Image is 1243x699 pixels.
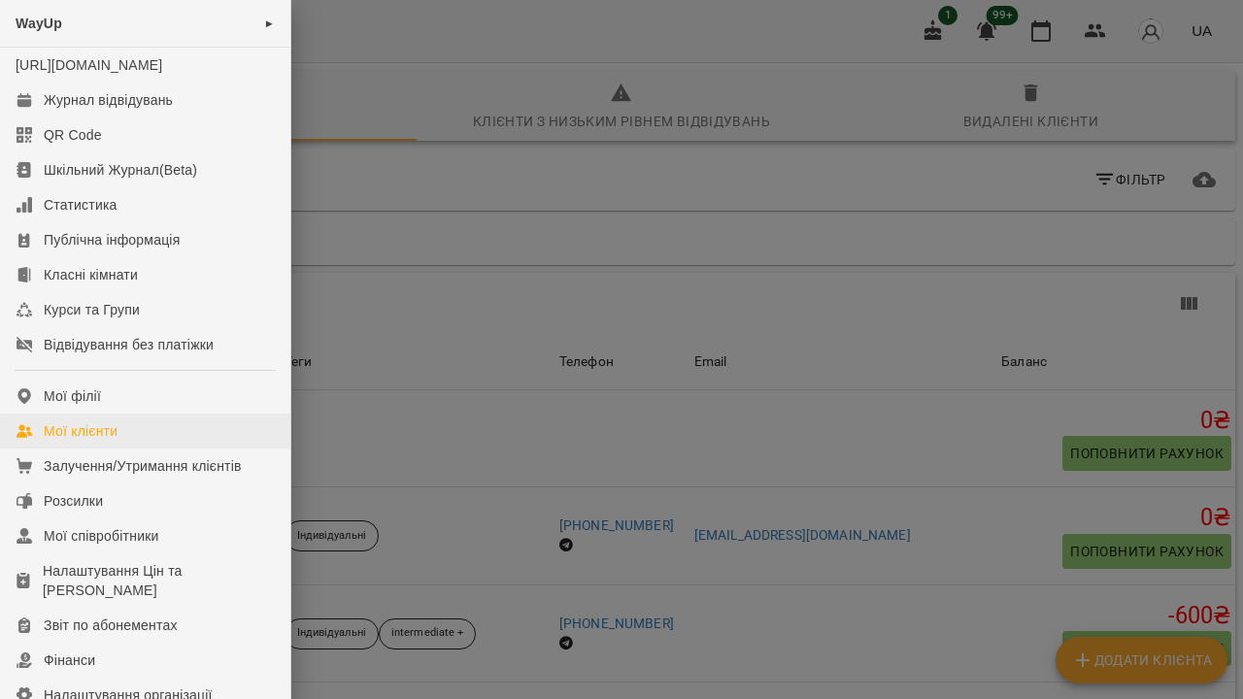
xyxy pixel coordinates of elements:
div: Журнал відвідувань [44,90,173,110]
div: Залучення/Утримання клієнтів [44,456,242,476]
span: WayUp [16,16,62,31]
div: Мої співробітники [44,526,159,546]
a: [URL][DOMAIN_NAME] [16,57,162,73]
div: Мої філії [44,386,101,406]
div: Мої клієнти [44,421,118,441]
span: ► [264,16,275,31]
div: Статистика [44,195,118,215]
div: Відвідування без платіжки [44,335,214,354]
div: Класні кімнати [44,265,138,284]
div: Шкільний Журнал(Beta) [44,160,197,180]
div: Звіт по абонементах [44,616,178,635]
div: Налаштування Цін та [PERSON_NAME] [43,561,275,600]
div: Розсилки [44,491,103,511]
div: QR Code [44,125,102,145]
div: Публічна інформація [44,230,180,250]
div: Курси та Групи [44,300,140,319]
div: Фінанси [44,650,95,670]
